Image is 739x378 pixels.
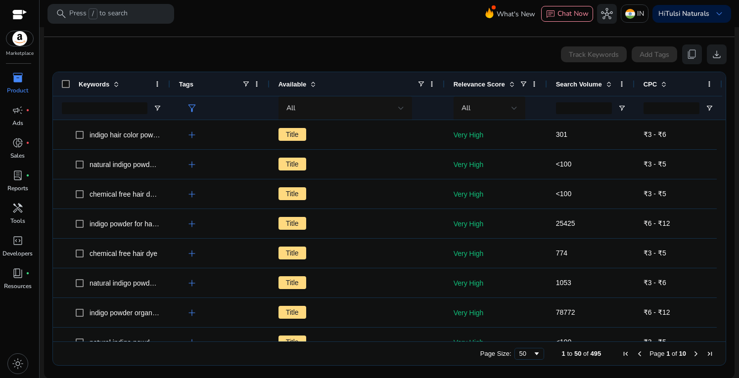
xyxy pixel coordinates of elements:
[278,158,306,170] span: Title
[454,81,505,88] span: Relevance Score
[644,308,670,316] span: ₹6 - ₹12
[597,4,617,24] button: hub
[454,333,538,353] p: Very High
[672,350,677,357] span: of
[278,247,306,259] span: Title
[12,169,24,181] span: lab_profile
[26,141,30,145] span: fiber_manual_record
[591,350,601,357] span: 495
[186,307,198,319] span: add
[186,129,198,141] span: add
[546,9,555,19] span: chat
[186,188,198,200] span: add
[637,5,644,22] p: IN
[69,8,128,19] p: Press to search
[90,131,187,139] span: indigo hair color powder organic
[625,9,635,19] img: in.svg
[707,44,727,64] button: download
[278,81,307,88] span: Available
[557,9,589,18] span: Chat Now
[12,267,24,279] span: book_4
[556,219,575,227] span: 25425
[541,6,593,22] button: chatChat Now
[649,350,664,357] span: Page
[665,9,709,18] b: Tulsi Naturals
[89,8,97,19] span: /
[574,350,581,357] span: 50
[186,218,198,230] span: add
[454,155,538,175] p: Very High
[601,8,613,20] span: hub
[556,160,572,168] span: <100
[644,219,670,227] span: ₹6 - ₹12
[26,173,30,177] span: fiber_manual_record
[556,190,572,198] span: <100
[556,102,612,114] input: Search Volume Filter Input
[666,350,670,357] span: 1
[12,104,24,116] span: campaign
[26,271,30,275] span: fiber_manual_record
[556,308,575,316] span: 78772
[278,187,306,200] span: Title
[519,350,533,357] div: 50
[186,336,198,348] span: add
[556,338,572,346] span: <100
[644,102,699,114] input: CPC Filter Input
[90,220,199,228] span: indigo powder for hair black organic
[90,250,157,257] span: chemical free hair dye
[90,309,181,317] span: indigo powder organic for hair
[679,350,686,357] span: 10
[454,244,538,264] p: Very High
[556,130,567,138] span: 301
[454,184,538,205] p: Very High
[636,350,644,358] div: Previous Page
[4,282,32,291] p: Resources
[286,103,295,113] span: All
[10,216,25,225] p: Tools
[90,279,179,287] span: natural indigo powder for hair
[556,81,602,88] span: Search Volume
[2,249,33,258] p: Developers
[7,184,28,193] p: Reports
[153,104,161,112] button: Open Filter Menu
[658,10,709,17] p: Hi
[90,161,204,168] span: natural indigo powder organic for hair
[179,81,193,88] span: Tags
[711,48,723,60] span: download
[7,86,28,95] p: Product
[186,159,198,170] span: add
[618,104,626,112] button: Open Filter Menu
[644,190,666,198] span: ₹3 - ₹5
[186,277,198,289] span: add
[12,137,24,149] span: donut_small
[62,102,147,114] input: Keywords Filter Input
[514,348,544,360] div: Page Size
[454,125,538,145] p: Very High
[644,81,657,88] span: CPC
[12,119,23,127] p: Ads
[12,72,24,84] span: inventory_2
[713,8,725,20] span: keyboard_arrow_down
[644,249,666,257] span: ₹3 - ₹5
[26,108,30,112] span: fiber_manual_record
[454,214,538,234] p: Very High
[278,128,306,141] span: Title
[278,217,306,230] span: Title
[497,5,535,23] span: What's New
[556,249,567,257] span: 774
[90,338,197,346] span: natural indigo powder for hair black
[55,8,67,20] span: search
[644,338,666,346] span: ₹3 - ₹5
[644,160,666,168] span: ₹3 - ₹5
[186,248,198,259] span: add
[644,130,666,138] span: ₹3 - ₹6
[583,350,589,357] span: of
[10,151,25,160] p: Sales
[186,102,198,114] span: filter_alt
[278,306,306,319] span: Title
[454,303,538,323] p: Very High
[692,350,700,358] div: Next Page
[6,50,34,57] p: Marketplace
[622,350,630,358] div: First Page
[705,104,713,112] button: Open Filter Menu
